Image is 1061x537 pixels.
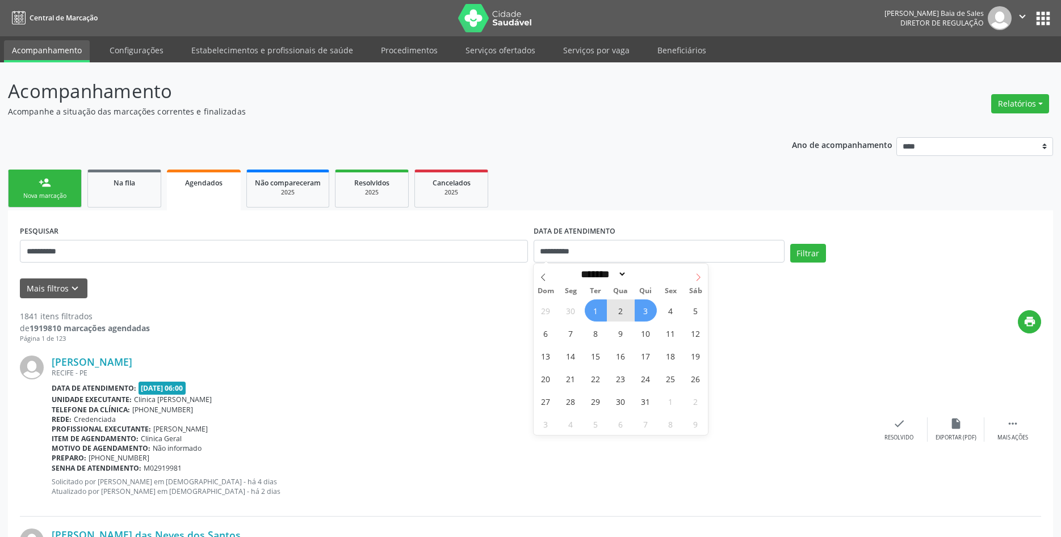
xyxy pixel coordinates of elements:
span: Dom [534,287,559,295]
span: Ter [583,287,608,295]
a: Estabelecimentos e profissionais de saúde [183,40,361,60]
span: Julho 2, 2025 [610,299,632,322]
img: img [20,356,44,379]
i: check [893,417,905,430]
span: [DATE] 06:00 [139,382,186,395]
i:  [1007,417,1019,430]
i:  [1016,10,1029,23]
span: Julho 30, 2025 [610,390,632,412]
div: [PERSON_NAME] Baia de Sales [884,9,984,18]
span: Agosto 9, 2025 [685,413,707,435]
p: Acompanhe a situação das marcações correntes e finalizadas [8,105,740,117]
button: Filtrar [790,244,826,263]
p: Ano de acompanhamento [792,137,892,151]
i: print [1024,315,1036,328]
span: Julho 21, 2025 [560,367,582,390]
span: Na fila [114,178,135,188]
span: Sáb [683,287,708,295]
b: Profissional executante: [52,424,151,434]
i: keyboard_arrow_down [69,282,81,295]
a: [PERSON_NAME] [52,356,132,368]
span: Julho 8, 2025 [585,322,607,344]
span: Agosto 7, 2025 [635,413,657,435]
span: Credenciada [74,415,116,424]
span: Clinica [PERSON_NAME] [134,395,212,404]
span: Qua [608,287,633,295]
div: 1841 itens filtrados [20,310,150,322]
span: [PHONE_NUMBER] [132,405,193,415]
span: Cancelados [433,178,471,188]
button:  [1012,6,1033,30]
div: person_add [39,176,51,189]
span: Agosto 4, 2025 [560,413,582,435]
span: Julho 27, 2025 [535,390,557,412]
p: Solicitado por [PERSON_NAME] em [DEMOGRAPHIC_DATA] - há 4 dias Atualizado por [PERSON_NAME] em [D... [52,477,871,496]
b: Preparo: [52,453,86,463]
span: Julho 28, 2025 [560,390,582,412]
b: Telefone da clínica: [52,405,130,415]
span: [PHONE_NUMBER] [89,453,149,463]
a: Serviços ofertados [458,40,543,60]
strong: 1919810 marcações agendadas [30,323,150,333]
select: Month [577,268,627,280]
div: Resolvido [884,434,913,442]
span: Julho 5, 2025 [685,299,707,322]
span: Agosto 3, 2025 [535,413,557,435]
button: apps [1033,9,1053,28]
button: Relatórios [991,94,1049,113]
div: Mais ações [997,434,1028,442]
a: Central de Marcação [8,9,98,27]
span: Julho 7, 2025 [560,322,582,344]
span: Julho 16, 2025 [610,345,632,367]
b: Motivo de agendamento: [52,443,150,453]
b: Unidade executante: [52,395,132,404]
span: Julho 1, 2025 [585,299,607,322]
a: Procedimentos [373,40,446,60]
a: Beneficiários [649,40,714,60]
div: 2025 [255,188,321,197]
span: Junho 30, 2025 [560,299,582,322]
span: Julho 13, 2025 [535,345,557,367]
b: Data de atendimento: [52,383,136,393]
span: Clinica Geral [141,434,182,443]
span: Agosto 2, 2025 [685,390,707,412]
span: Julho 22, 2025 [585,367,607,390]
div: Nova marcação [16,192,73,200]
span: Julho 31, 2025 [635,390,657,412]
div: Página 1 de 123 [20,334,150,344]
span: Julho 24, 2025 [635,367,657,390]
span: Julho 19, 2025 [685,345,707,367]
span: Julho 4, 2025 [660,299,682,322]
span: Julho 6, 2025 [535,322,557,344]
span: Julho 15, 2025 [585,345,607,367]
b: Senha de atendimento: [52,463,141,473]
span: Julho 14, 2025 [560,345,582,367]
span: Não informado [153,443,202,453]
b: Item de agendamento: [52,434,139,443]
span: Julho 26, 2025 [685,367,707,390]
span: Julho 23, 2025 [610,367,632,390]
label: DATA DE ATENDIMENTO [534,222,615,240]
a: Serviços por vaga [555,40,638,60]
span: Central de Marcação [30,13,98,23]
a: Acompanhamento [4,40,90,62]
span: Julho 18, 2025 [660,345,682,367]
span: Agosto 8, 2025 [660,413,682,435]
span: [PERSON_NAME] [153,424,208,434]
span: Julho 25, 2025 [660,367,682,390]
div: Exportar (PDF) [936,434,976,442]
span: Julho 9, 2025 [610,322,632,344]
span: Agosto 5, 2025 [585,413,607,435]
i: insert_drive_file [950,417,962,430]
button: Mais filtroskeyboard_arrow_down [20,278,87,298]
input: Year [627,268,664,280]
label: PESQUISAR [20,222,58,240]
span: Agosto 1, 2025 [660,390,682,412]
div: 2025 [423,188,480,197]
span: Julho 20, 2025 [535,367,557,390]
span: Seg [558,287,583,295]
span: Julho 29, 2025 [585,390,607,412]
span: Agendados [185,178,223,188]
span: M02919981 [144,463,182,473]
span: Julho 11, 2025 [660,322,682,344]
